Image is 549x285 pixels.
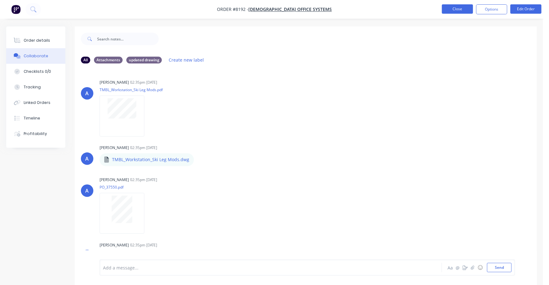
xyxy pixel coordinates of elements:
[86,90,89,97] div: A
[487,263,512,272] button: Send
[476,264,484,271] button: ☺
[24,69,51,74] div: Checklists 0/0
[100,87,163,92] p: TMBL_Workstation_Ski Leg Mods.pdf
[24,115,40,121] div: Timeline
[130,145,157,151] div: 02:35pm [DATE]
[112,157,189,163] p: TMBL_Workstation_Ski Leg Mods.dwg
[6,48,65,64] button: Collaborate
[24,100,50,105] div: Linked Orders
[24,38,50,43] div: Order details
[100,177,129,183] div: [PERSON_NAME]
[126,57,162,63] div: updated drawing
[6,95,65,110] button: Linked Orders
[454,264,462,271] button: @
[24,131,47,137] div: Profitability
[442,4,473,14] button: Close
[24,84,41,90] div: Tracking
[217,7,249,12] span: Order #8192 -
[97,33,159,45] input: Search notes...
[81,57,90,63] div: All
[476,4,507,14] button: Options
[130,80,157,85] div: 02:35pm [DATE]
[100,80,129,85] div: [PERSON_NAME]
[100,145,129,151] div: [PERSON_NAME]
[94,57,123,63] div: Attachments
[6,126,65,142] button: Profitability
[86,187,89,194] div: A
[447,264,454,271] button: Aa
[6,110,65,126] button: Timeline
[130,177,157,183] div: 02:35pm [DATE]
[130,242,157,248] div: 02:35pm [DATE]
[510,4,542,14] button: Edit Order
[249,7,332,12] a: [DEMOGRAPHIC_DATA] Office Systems
[6,33,65,48] button: Order details
[6,64,65,79] button: Checklists 0/0
[6,79,65,95] button: Tracking
[100,185,151,190] p: PO_37550.pdf
[100,242,129,248] div: [PERSON_NAME]
[86,155,89,162] div: A
[166,56,207,64] button: Create new label
[11,5,21,14] img: Factory
[24,53,48,59] div: Collaborate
